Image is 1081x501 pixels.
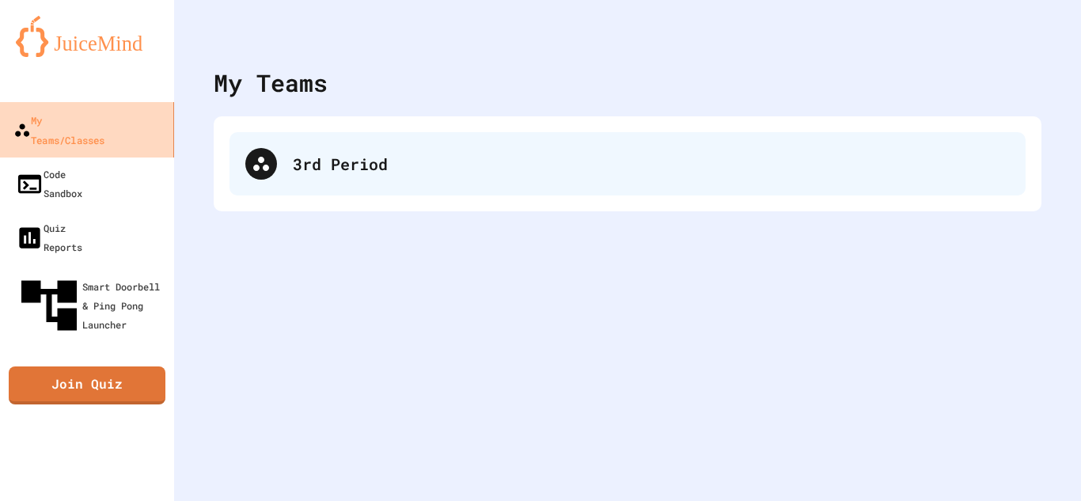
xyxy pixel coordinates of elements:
div: 3rd Period [293,152,1010,176]
div: 3rd Period [229,132,1026,195]
div: Smart Doorbell & Ping Pong Launcher [16,272,168,339]
div: Quiz Reports [16,218,82,256]
div: My Teams [214,65,328,101]
img: logo-orange.svg [16,16,158,57]
div: Code Sandbox [16,165,82,203]
a: Join Quiz [9,366,165,404]
div: My Teams/Classes [13,110,104,149]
